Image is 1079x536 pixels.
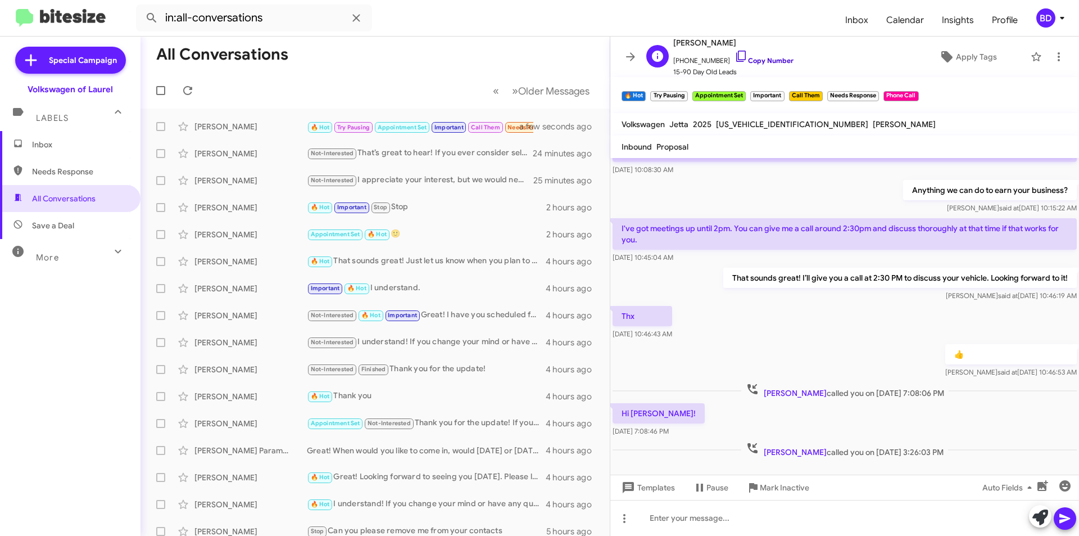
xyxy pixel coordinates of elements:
span: [DATE] 7:08:46 PM [613,427,669,435]
span: 🔥 Hot [361,312,380,319]
span: [DATE] 10:08:30 AM [613,165,673,174]
p: I've got meetings up until 2pm. You can give me a call around 2:30pm and discuss thoroughly at th... [613,218,1077,250]
span: Important [311,285,340,292]
span: All Conversations [32,193,96,204]
p: Anything we can do to earn your business? [903,180,1077,200]
span: Templates [619,478,675,498]
span: Not-Interested [311,339,354,346]
small: Phone Call [883,91,918,101]
button: Previous [486,79,506,102]
span: Appointment Set [311,231,360,238]
div: 4 hours ago [546,310,601,321]
span: 15-90 Day Old Leads [673,66,794,78]
span: Not-Interested [311,366,354,373]
button: Mark Inactive [737,478,818,498]
div: I understand! If you change your mind or have any questions later, feel free to reach out. Have a... [307,336,546,349]
span: called you on [DATE] 3:26:03 PM [741,442,948,458]
div: [PERSON_NAME] [194,256,307,267]
span: 🔥 Hot [311,393,330,400]
span: 🔥 Hot [311,258,330,265]
span: said at [998,368,1017,376]
p: 👍 [945,344,1077,364]
a: Copy Number [735,56,794,65]
div: 24 minutes ago [533,148,601,159]
span: « [493,84,499,98]
div: [PERSON_NAME] [194,283,307,294]
span: Not-Interested [368,420,411,427]
span: Appointment Set [311,420,360,427]
div: 4 hours ago [546,283,601,294]
span: Proposal [656,142,688,152]
span: Important [388,312,417,319]
button: Auto Fields [973,478,1045,498]
div: [PERSON_NAME] [194,499,307,510]
div: [PERSON_NAME] [194,364,307,375]
span: Call Them [471,124,500,131]
span: [PERSON_NAME] [873,119,936,129]
span: Volkswagen [622,119,665,129]
span: Inbox [32,139,128,150]
span: Save a Deal [32,220,74,231]
span: Not-Interested [311,312,354,319]
small: 🔥 Hot [622,91,646,101]
span: [PERSON_NAME] [DATE] 10:46:19 AM [946,291,1077,300]
div: 4 hours ago [546,337,601,348]
div: [PERSON_NAME] [194,310,307,321]
a: Calendar [877,4,933,37]
span: 🔥 Hot [368,231,387,238]
span: Needs Response [507,124,555,131]
div: [PERSON_NAME] [194,202,307,213]
button: Apply Tags [910,47,1025,67]
div: a few seconds ago [533,121,601,132]
div: [PERSON_NAME] [194,391,307,402]
span: Jetta [669,119,688,129]
button: Templates [610,478,684,498]
div: 25 minutes ago [533,175,601,186]
span: [PERSON_NAME] [673,36,794,49]
span: 🔥 Hot [311,501,330,508]
div: 2 hours ago [546,229,601,240]
span: Finished [361,366,386,373]
div: 4 hours ago [546,256,601,267]
span: Insights [933,4,983,37]
a: Inbox [836,4,877,37]
span: Pause [706,478,728,498]
span: [DATE] 10:46:43 AM [613,330,672,338]
div: Great! I have you scheduled for 1pm [DATE]. We look forward to seeing you then! [307,309,546,322]
span: Special Campaign [49,55,117,66]
span: Stop [374,204,387,211]
button: Next [505,79,596,102]
span: [PERSON_NAME] [DATE] 10:15:22 AM [947,204,1077,212]
div: Great! When would you like to come in, would [DATE] or [DATE] would be better? [307,445,546,456]
span: said at [998,291,1018,300]
div: 4 hours ago [546,364,601,375]
span: Important [434,124,464,131]
span: 🔥 Hot [311,474,330,481]
span: [PERSON_NAME] [764,447,827,457]
span: Auto Fields [982,478,1036,498]
span: [US_VEHICLE_IDENTIFICATION_NUMBER] [716,119,868,129]
h1: All Conversations [156,46,288,64]
span: Stop [311,528,324,535]
div: 4 hours ago [546,445,601,456]
nav: Page navigation example [487,79,596,102]
span: Mark Inactive [760,478,809,498]
small: Try Pausing [650,91,687,101]
div: [PERSON_NAME] [194,175,307,186]
p: Hi [PERSON_NAME]! [613,403,705,424]
div: [PERSON_NAME] [194,337,307,348]
small: Call Them [789,91,823,101]
div: I understand! If you change your mind or have any questions about your vehicle, feel free to reac... [307,498,546,511]
div: I understand. [307,282,546,295]
div: [PERSON_NAME] [194,418,307,429]
a: Profile [983,4,1027,37]
span: said at [999,204,1019,212]
span: 🔥 Hot [311,124,330,131]
p: That sounds great! I’ll give you a call at 2:30 PM to discuss your vehicle. Looking forward to it! [723,268,1077,288]
div: Volkswagen of Laurel [28,84,113,95]
div: 4 hours ago [546,418,601,429]
div: BD [1036,8,1055,28]
span: Needs Response [32,166,128,177]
